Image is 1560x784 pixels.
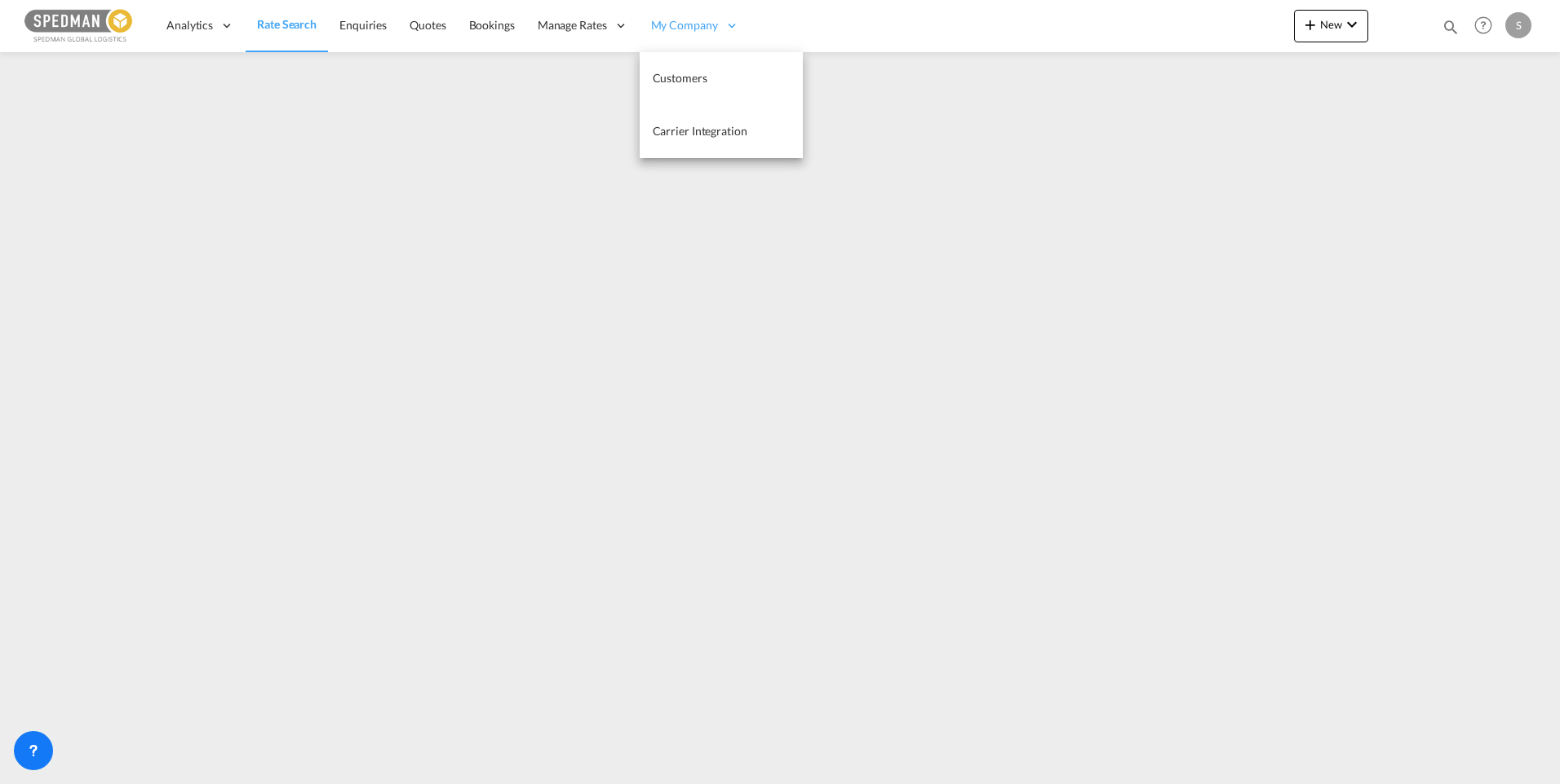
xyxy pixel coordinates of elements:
[1505,12,1531,38] div: S
[1301,15,1320,34] md-icon: icon-plus 400-fg
[640,105,803,158] a: Carrier Integration
[1294,10,1368,42] button: icon-plus 400-fgNewicon-chevron-down
[653,124,747,138] span: Carrier Integration
[1469,11,1497,39] span: Help
[640,52,803,105] a: Customers
[1442,18,1460,36] md-icon: icon-magnify
[538,17,607,33] span: Manage Rates
[166,17,213,33] span: Analytics
[1342,15,1362,34] md-icon: icon-chevron-down
[410,18,445,32] span: Quotes
[653,71,707,85] span: Customers
[24,7,135,44] img: c12ca350ff1b11efb6b291369744d907.png
[1301,18,1362,31] span: New
[1469,11,1505,41] div: Help
[1442,18,1460,42] div: icon-magnify
[651,17,718,33] span: My Company
[257,17,317,31] span: Rate Search
[339,18,387,32] span: Enquiries
[469,18,515,32] span: Bookings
